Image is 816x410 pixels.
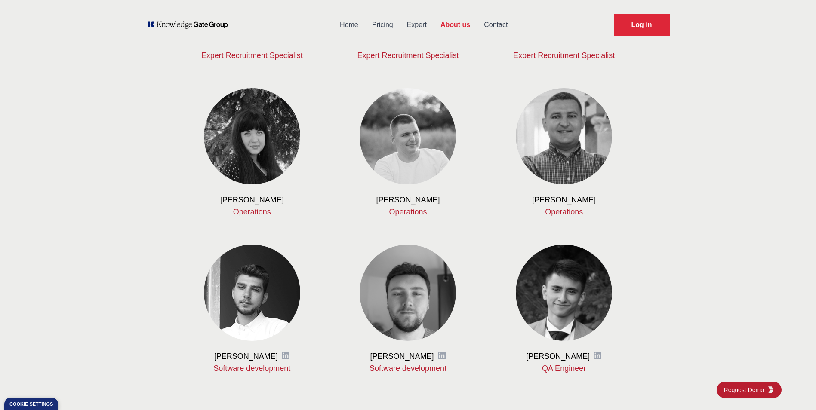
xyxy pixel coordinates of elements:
img: KGG [767,386,774,393]
p: Operations [344,207,472,217]
h3: [PERSON_NAME] [214,351,278,361]
a: Expert [400,14,434,36]
p: Expert Recruitment Specialist [188,50,317,61]
a: Home [333,14,365,36]
div: Cookie settings [9,402,53,407]
iframe: Chat Widget [773,369,816,410]
p: Software development [344,363,472,373]
a: Contact [477,14,514,36]
img: Viktor Dzhyranov [204,245,300,341]
a: Pricing [365,14,400,36]
div: Chat-widget [773,369,816,410]
img: Otabek Ismailkhodzhaiev [516,245,612,341]
img: Yelyzaveta Krotova [204,88,300,184]
img: Serhii Prokopenko [516,88,612,184]
a: Request DemoKGG [717,382,782,398]
a: About us [434,14,477,36]
p: Operations [188,207,317,217]
p: Software development [188,363,317,373]
img: Pavlo Krotov [360,88,456,184]
h3: [PERSON_NAME] [220,195,284,205]
span: Request Demo [724,386,767,394]
p: Expert Recruitment Specialist [500,50,628,61]
a: KOL Knowledge Platform: Talk to Key External Experts (KEE) [147,21,234,29]
p: QA Engineer [500,363,628,373]
a: Request Demo [614,14,670,36]
img: Anatolii Kovalchuk [360,245,456,341]
h3: [PERSON_NAME] [532,195,596,205]
h3: [PERSON_NAME] [370,351,434,361]
h3: [PERSON_NAME] [526,351,590,361]
h3: [PERSON_NAME] [376,195,440,205]
p: Expert Recruitment Specialist [344,50,472,61]
p: Operations [500,207,628,217]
